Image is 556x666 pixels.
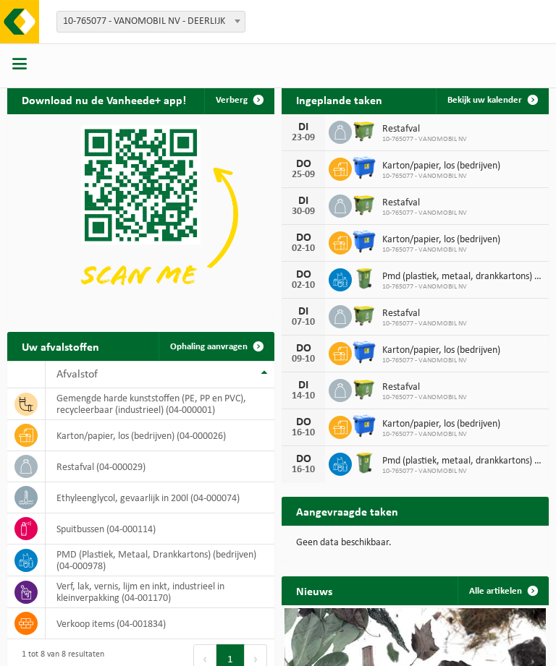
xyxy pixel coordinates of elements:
span: Restafval [382,308,467,320]
div: 23-09 [289,133,318,143]
a: Alle artikelen [458,576,547,605]
span: Karton/papier, los (bedrijven) [382,345,500,357]
button: Verberg [204,85,273,114]
img: Download de VHEPlus App [7,114,274,315]
td: karton/papier, los (bedrijven) (04-000026) [46,420,274,451]
span: 10-765077 - VANOMOBIL NV [382,283,542,291]
img: WB-1100-HPE-BE-01 [352,229,376,254]
span: 10-765077 - VANOMOBIL NV [382,357,500,365]
span: 10-765077 - VANOMOBIL NV [382,320,467,328]
td: spuitbussen (04-000114) [46,513,274,545]
span: 10-765077 - VANOMOBIL NV [382,135,467,144]
span: Karton/papier, los (bedrijven) [382,161,500,172]
div: 16-10 [289,465,318,475]
div: DO [289,343,318,354]
span: 10-765077 - VANOMOBIL NV [382,172,500,181]
h2: Nieuws [282,576,347,605]
img: WB-0240-HPE-GN-50 [352,266,376,291]
div: DO [289,158,318,170]
div: DO [289,453,318,465]
span: Restafval [382,382,467,393]
img: WB-1100-HPE-BE-01 [352,155,376,180]
a: Ophaling aanvragen [159,332,273,361]
div: 09-10 [289,354,318,364]
td: verkoop items (04-001834) [46,608,274,639]
img: WB-1100-HPE-GN-50 [352,192,376,217]
h2: Ingeplande taken [282,85,397,114]
span: 10-765077 - VANOMOBIL NV [382,246,500,255]
a: Bekijk uw kalender [436,85,547,114]
div: DI [289,195,318,207]
div: 02-10 [289,281,318,291]
td: gemengde harde kunststoffen (PE, PP en PVC), recycleerbaar (industrieel) (04-000001) [46,388,274,420]
div: 14-10 [289,391,318,401]
h2: Download nu de Vanheede+ app! [7,85,201,114]
img: WB-0240-HPE-GN-50 [352,451,376,475]
img: WB-1100-HPE-BE-01 [352,340,376,364]
span: Karton/papier, los (bedrijven) [382,419,500,430]
td: restafval (04-000029) [46,451,274,482]
span: 10-765077 - VANOMOBIL NV [382,467,542,476]
img: WB-1100-HPE-GN-50 [352,119,376,143]
span: Afvalstof [56,369,98,380]
td: verf, lak, vernis, lijm en inkt, industrieel in kleinverpakking (04-001170) [46,576,274,608]
span: 10-765077 - VANOMOBIL NV - DEERLIJK [56,11,245,33]
span: Restafval [382,197,467,209]
span: 10-765077 - VANOMOBIL NV [382,430,500,439]
div: 02-10 [289,244,318,254]
span: Verberg [216,95,248,105]
div: DI [289,306,318,317]
span: Karton/papier, los (bedrijven) [382,234,500,246]
div: DI [289,380,318,391]
div: DO [289,417,318,428]
span: Restafval [382,124,467,135]
span: Pmd (plastiek, metaal, drankkartons) (bedrijven) [382,271,542,283]
img: WB-1100-HPE-GN-50 [352,303,376,328]
td: PMD (Plastiek, Metaal, Drankkartons) (bedrijven) (04-000978) [46,545,274,576]
div: DO [289,269,318,281]
span: 10-765077 - VANOMOBIL NV [382,393,467,402]
h2: Uw afvalstoffen [7,332,114,360]
td: ethyleenglycol, gevaarlijk in 200l (04-000074) [46,482,274,513]
span: Bekijk uw kalender [447,95,522,105]
div: DI [289,121,318,133]
img: WB-1100-HPE-GN-50 [352,377,376,401]
div: 25-09 [289,170,318,180]
span: Pmd (plastiek, metaal, drankkartons) (bedrijven) [382,456,542,467]
div: 16-10 [289,428,318,438]
h2: Aangevraagde taken [282,497,413,525]
span: 10-765077 - VANOMOBIL NV - DEERLIJK [57,12,245,32]
p: Geen data beschikbaar. [296,538,534,548]
div: 07-10 [289,317,318,328]
span: Ophaling aanvragen [170,342,248,351]
img: WB-1100-HPE-BE-01 [352,414,376,438]
div: 30-09 [289,207,318,217]
span: 10-765077 - VANOMOBIL NV [382,209,467,218]
div: DO [289,232,318,244]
